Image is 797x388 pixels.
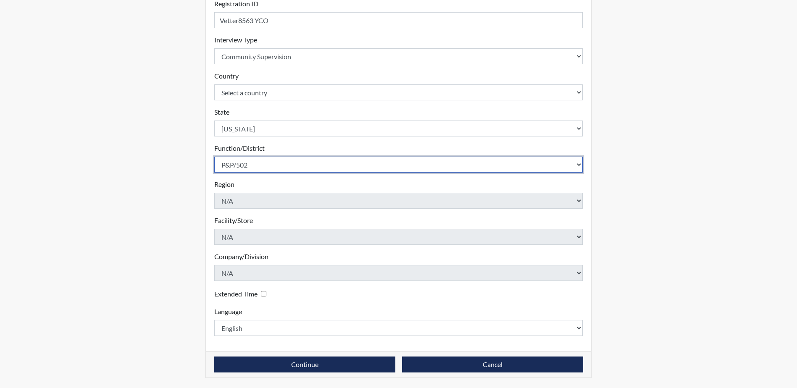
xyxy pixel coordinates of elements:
[214,71,239,81] label: Country
[214,35,257,45] label: Interview Type
[214,12,583,28] input: Insert a Registration ID, which needs to be a unique alphanumeric value for each interviewee
[214,215,253,225] label: Facility/Store
[214,143,265,153] label: Function/District
[214,289,258,299] label: Extended Time
[214,252,268,262] label: Company/Division
[214,288,270,300] div: Checking this box will provide the interviewee with an accomodation of extra time to answer each ...
[214,307,242,317] label: Language
[214,107,229,117] label: State
[214,357,395,372] button: Continue
[402,357,583,372] button: Cancel
[214,179,234,189] label: Region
